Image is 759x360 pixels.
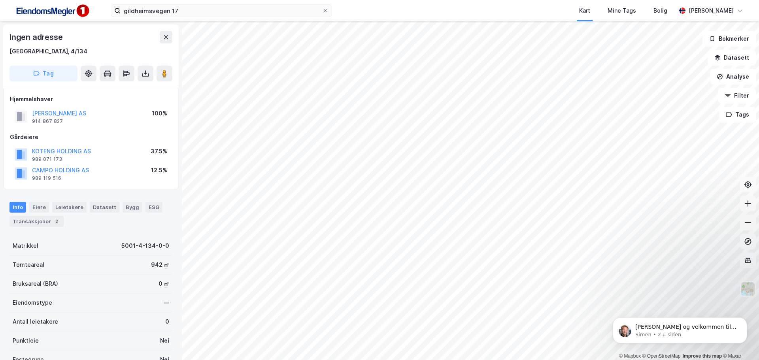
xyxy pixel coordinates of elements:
div: Antall leietakere [13,317,58,326]
button: Tag [9,66,77,81]
button: Datasett [708,50,756,66]
div: 942 ㎡ [151,260,169,270]
a: OpenStreetMap [642,353,681,359]
div: 914 867 827 [32,118,63,124]
img: F4PB6Px+NJ5v8B7XTbfpPpyloAAAAASUVORK5CYII= [13,2,92,20]
div: Info [9,202,26,212]
div: 989 119 516 [32,175,61,181]
div: Eiere [29,202,49,212]
div: ESG [145,202,162,212]
a: Mapbox [619,353,641,359]
button: Tags [719,107,756,123]
div: 37.5% [151,147,167,156]
img: Z [740,281,755,296]
button: Analyse [710,69,756,85]
div: 2 [53,217,60,225]
button: Filter [718,88,756,104]
button: Bokmerker [702,31,756,47]
a: Improve this map [683,353,722,359]
div: Leietakere [52,202,87,212]
div: Nei [160,336,169,345]
div: 989 071 173 [32,156,62,162]
div: Transaksjoner [9,216,64,227]
div: [GEOGRAPHIC_DATA], 4/134 [9,47,87,56]
div: Bygg [123,202,142,212]
p: Message from Simen, sent 2 u siden [34,30,136,38]
div: Eiendomstype [13,298,52,307]
div: Matrikkel [13,241,38,251]
div: Bruksareal (BRA) [13,279,58,288]
div: Kart [579,6,590,15]
div: Tomteareal [13,260,44,270]
div: Bolig [653,6,667,15]
div: 0 [165,317,169,326]
div: [PERSON_NAME] [689,6,734,15]
div: Mine Tags [608,6,636,15]
div: Ingen adresse [9,31,64,43]
div: 100% [152,109,167,118]
div: 0 ㎡ [159,279,169,288]
div: Hjemmelshaver [10,94,172,104]
div: Punktleie [13,336,39,345]
div: Gårdeiere [10,132,172,142]
div: Datasett [90,202,119,212]
iframe: Intercom notifications melding [601,301,759,356]
div: 12.5% [151,166,167,175]
div: 5001-4-134-0-0 [121,241,169,251]
span: [PERSON_NAME] og velkommen til Newsec Maps, [PERSON_NAME] det er du lurer på så er det bare å ta ... [34,23,136,61]
input: Søk på adresse, matrikkel, gårdeiere, leietakere eller personer [121,5,322,17]
div: — [164,298,169,307]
